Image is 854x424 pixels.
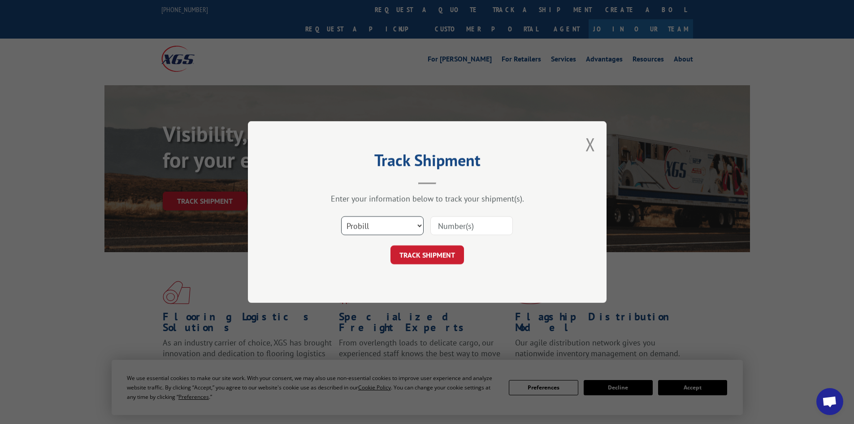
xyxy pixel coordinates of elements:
div: Open chat [816,388,843,415]
button: Close modal [585,132,595,156]
input: Number(s) [430,216,513,235]
div: Enter your information below to track your shipment(s). [293,193,562,204]
h2: Track Shipment [293,154,562,171]
button: TRACK SHIPMENT [390,245,464,264]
